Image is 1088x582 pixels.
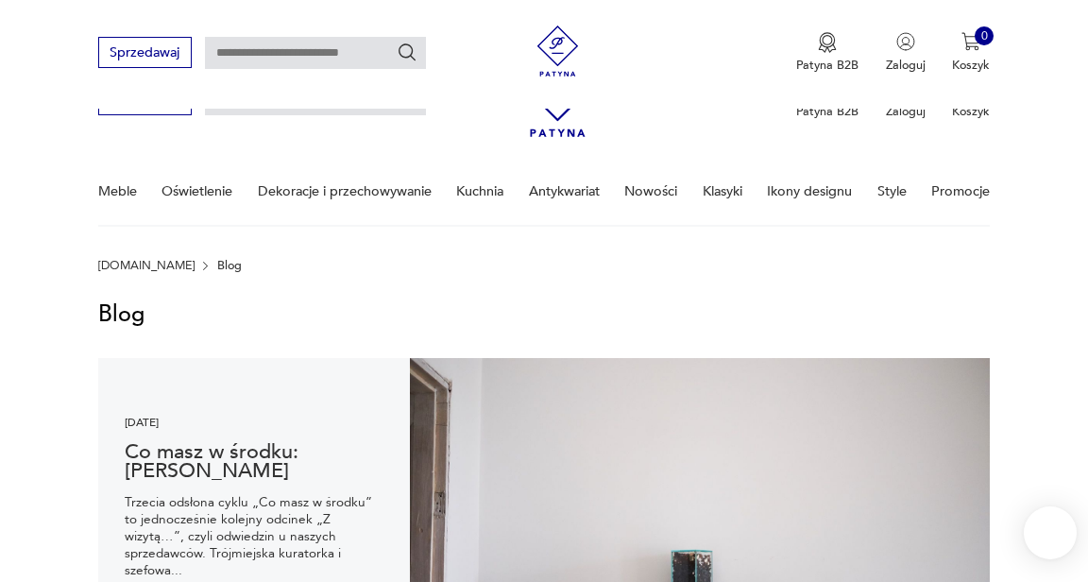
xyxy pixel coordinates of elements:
button: Sprzedawaj [98,37,192,68]
a: [DOMAIN_NAME] [98,259,195,272]
p: Trzecia odsłona cyklu „Co masz w środku” to jednocześnie kolejny odcinek „Z wizytą…”, czyli odwie... [125,494,382,579]
a: Nowości [624,159,677,224]
a: Oświetlenie [161,159,232,224]
a: Dekoracje i przechowywanie [258,159,432,224]
a: Sprzedawaj [98,48,192,60]
button: 0Koszyk [952,32,990,74]
h2: Co masz w środku: [PERSON_NAME] [125,443,382,481]
a: Promocje [931,159,990,224]
p: Koszyk [952,57,990,74]
a: Meble [98,159,137,224]
img: Ikonka użytkownika [896,32,915,51]
div: 0 [975,26,994,45]
img: Patyna - sklep z meblami i dekoracjami vintage [526,26,589,77]
p: Koszyk [952,103,990,120]
p: Blog [217,259,242,272]
h1: Blog [98,300,991,330]
p: Zaloguj [886,103,926,120]
a: Klasyki [703,159,742,224]
img: Ikona koszyka [961,32,980,51]
a: Kuchnia [456,159,503,224]
p: Zaloguj [886,57,926,74]
button: Zaloguj [886,32,926,74]
p: [DATE] [125,412,382,434]
img: Ikona medalu [818,32,837,53]
p: Patyna B2B [796,57,858,74]
a: Ikona medaluPatyna B2B [796,32,858,74]
iframe: Smartsupp widget button [1024,506,1077,559]
button: Szukaj [397,42,417,62]
a: Ikony designu [767,159,852,224]
button: Patyna B2B [796,32,858,74]
a: Style [877,159,907,224]
a: Antykwariat [529,159,600,224]
p: Patyna B2B [796,103,858,120]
